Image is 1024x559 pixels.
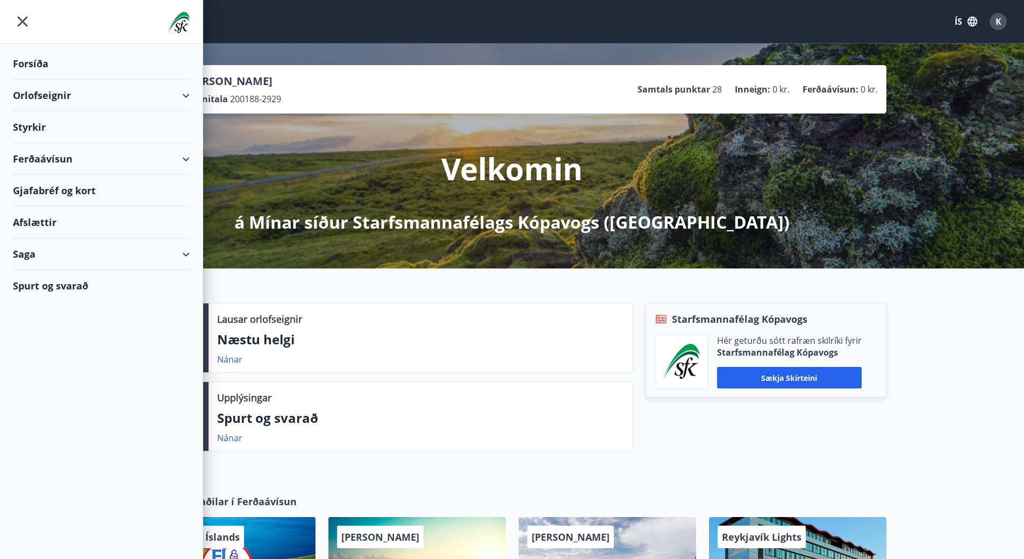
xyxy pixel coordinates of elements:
[13,111,190,143] div: Styrkir
[13,80,190,111] div: Orlofseignir
[217,330,624,349] p: Næstu helgi
[735,83,770,95] p: Inneign :
[13,207,190,238] div: Afslættir
[341,530,419,543] span: [PERSON_NAME]
[185,93,228,105] p: Kennitala
[185,74,281,89] p: [PERSON_NAME]
[13,238,190,270] div: Saga
[217,353,242,365] a: Nánar
[722,530,801,543] span: Reykjavík Lights
[772,83,790,95] span: 0 kr.
[217,432,242,444] a: Nánar
[13,270,190,301] div: Spurt og svarað
[663,344,700,379] img: x5MjQkxwhnYn6YREZUTEa9Q4KsBUeQdWGts9Dj4O.png
[168,12,190,33] img: union_logo
[949,12,983,31] button: ÍS
[532,530,610,543] span: [PERSON_NAME]
[13,12,32,31] button: menu
[234,210,790,234] p: á Mínar síður Starfsmannafélags Kópavogs ([GEOGRAPHIC_DATA])
[996,16,1001,27] span: K
[13,143,190,175] div: Ferðaávísun
[230,93,281,105] span: 200188-2929
[217,391,271,405] p: Upplýsingar
[441,148,583,189] p: Velkomin
[712,83,722,95] span: 28
[717,367,862,388] button: Sækja skírteini
[672,312,807,326] span: Starfsmannafélag Kópavogs
[985,9,1011,34] button: K
[717,346,862,358] p: Starfsmannafélag Kópavogs
[638,83,710,95] p: Samtals punktar
[13,48,190,80] div: Forsíða
[151,494,297,508] span: Samstarfsaðilar í Ferðaávísun
[803,83,858,95] p: Ferðaávísun :
[217,312,302,326] p: Lausar orlofseignir
[217,409,624,427] p: Spurt og svarað
[861,83,878,95] span: 0 kr.
[13,175,190,207] div: Gjafabréf og kort
[717,335,862,346] p: Hér geturðu sótt rafræn skilríki fyrir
